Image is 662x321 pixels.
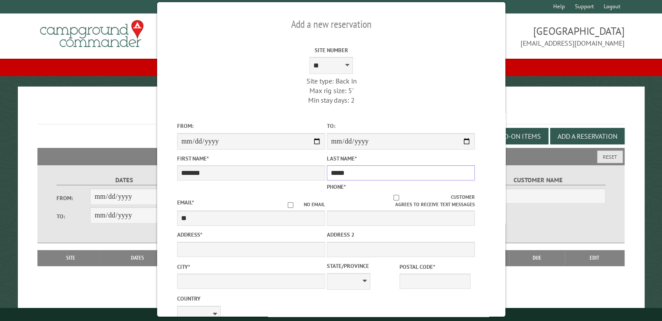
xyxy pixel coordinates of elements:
label: Postal Code [400,263,470,271]
button: Edit Add-on Items [474,128,548,144]
h2: Add a new reservation [177,16,485,33]
div: Max rig size: 5' [257,86,405,95]
input: No email [277,202,303,208]
label: Phone [326,183,346,191]
label: No email [277,201,325,208]
label: Country [177,294,325,303]
label: Email [177,199,194,206]
button: Reset [597,150,623,163]
div: Min stay days: 2 [257,95,405,105]
img: Campground Commander [37,17,146,51]
label: Address [177,231,325,239]
label: To: [326,122,474,130]
button: Add a Reservation [550,128,625,144]
th: Site [42,250,100,266]
label: To: [57,212,91,221]
th: Dates [100,250,175,266]
label: Customer Name [470,175,606,185]
input: Customer agrees to receive text messages [342,195,451,201]
label: Dates [57,175,192,185]
label: First Name [177,154,325,163]
label: City [177,263,325,271]
th: Edit [565,250,625,266]
label: Customer agrees to receive text messages [326,194,474,208]
label: State/Province [326,262,397,270]
small: © Campground Commander LLC. All rights reserved. [282,311,380,317]
div: Site type: Back in [257,76,405,86]
th: Due [509,250,565,266]
label: Site Number [257,46,405,54]
label: From: [57,194,91,202]
label: Address 2 [326,231,474,239]
h1: Reservations [37,100,625,124]
label: Last Name [326,154,474,163]
label: From: [177,122,325,130]
h2: Filters [37,148,625,164]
